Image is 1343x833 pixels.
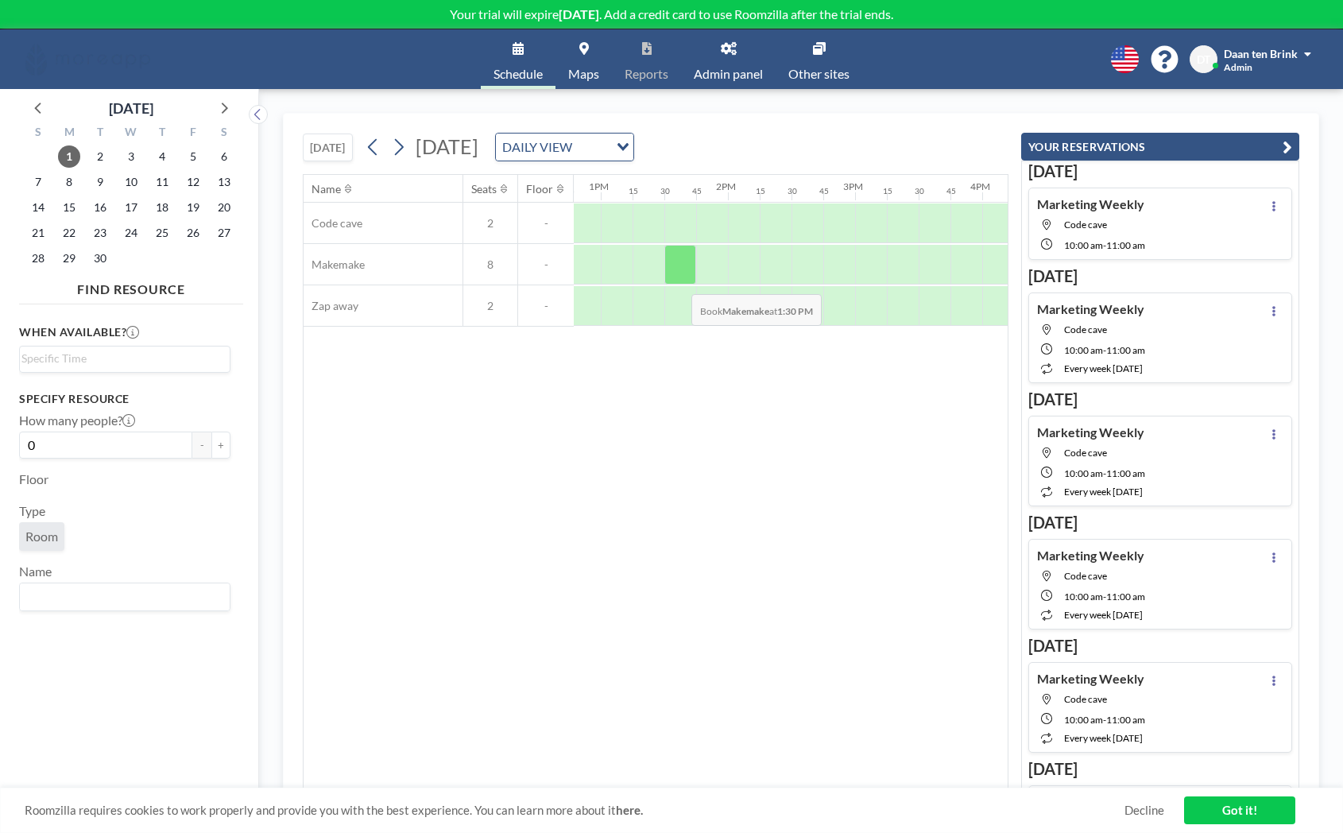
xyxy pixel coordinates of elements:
[612,29,681,89] a: Reports
[463,299,517,313] span: 2
[146,123,177,144] div: T
[1028,389,1292,409] h3: [DATE]
[518,299,574,313] span: -
[526,182,553,196] div: Floor
[25,44,150,76] img: organization-logo
[1103,714,1106,726] span: -
[58,171,80,193] span: Monday, September 8, 2025
[471,182,497,196] div: Seats
[691,294,822,326] span: Book at
[1064,609,1143,621] span: every week [DATE]
[1064,486,1143,498] span: every week [DATE]
[19,275,243,297] h4: FIND RESOURCE
[19,564,52,579] label: Name
[616,803,643,817] a: here.
[27,196,49,219] span: Sunday, September 14, 2025
[788,186,797,196] div: 30
[629,186,638,196] div: 15
[1064,447,1107,459] span: Code cave
[89,196,111,219] span: Tuesday, September 16, 2025
[518,258,574,272] span: -
[89,222,111,244] span: Tuesday, September 23, 2025
[499,137,575,157] span: DAILY VIEW
[1106,714,1145,726] span: 11:00 AM
[568,68,599,80] span: Maps
[788,68,850,80] span: Other sites
[756,186,765,196] div: 15
[1103,467,1106,479] span: -
[1064,570,1107,582] span: Code cave
[211,432,230,459] button: +
[1106,344,1145,356] span: 11:00 AM
[182,196,204,219] span: Friday, September 19, 2025
[208,123,239,144] div: S
[1106,239,1145,251] span: 11:00 AM
[481,29,555,89] a: Schedule
[213,145,235,168] span: Saturday, September 6, 2025
[915,186,924,196] div: 30
[182,222,204,244] span: Friday, September 26, 2025
[559,6,599,21] b: [DATE]
[151,171,173,193] span: Thursday, September 11, 2025
[304,258,365,272] span: Makemake
[89,145,111,168] span: Tuesday, September 2, 2025
[1106,591,1145,602] span: 11:00 AM
[1064,714,1103,726] span: 10:00 AM
[1124,803,1164,818] a: Decline
[1103,239,1106,251] span: -
[27,222,49,244] span: Sunday, September 21, 2025
[85,123,116,144] div: T
[58,196,80,219] span: Monday, September 15, 2025
[1037,301,1144,317] h4: Marketing Weekly
[109,97,153,119] div: [DATE]
[1028,161,1292,181] h3: [DATE]
[681,29,776,89] a: Admin panel
[20,583,230,610] div: Search for option
[58,222,80,244] span: Monday, September 22, 2025
[19,413,135,428] label: How many people?
[883,186,892,196] div: 15
[304,216,362,231] span: Code cave
[694,68,763,80] span: Admin panel
[1197,52,1210,67] span: DT
[19,503,45,519] label: Type
[1037,424,1144,440] h4: Marketing Weekly
[58,247,80,269] span: Monday, September 29, 2025
[1064,324,1107,335] span: Code cave
[1028,266,1292,286] h3: [DATE]
[213,222,235,244] span: Saturday, September 27, 2025
[1224,61,1252,73] span: Admin
[19,392,230,406] h3: Specify resource
[182,171,204,193] span: Friday, September 12, 2025
[1037,548,1144,564] h4: Marketing Weekly
[1064,732,1143,744] span: every week [DATE]
[1064,467,1103,479] span: 10:00 AM
[777,305,813,317] b: 1:30 PM
[58,145,80,168] span: Monday, September 1, 2025
[120,222,142,244] span: Wednesday, September 24, 2025
[493,68,543,80] span: Schedule
[416,134,478,158] span: [DATE]
[819,186,829,196] div: 45
[946,186,956,196] div: 45
[555,29,612,89] a: Maps
[21,350,221,367] input: Search for option
[692,186,702,196] div: 45
[660,186,670,196] div: 30
[463,258,517,272] span: 8
[1064,344,1103,356] span: 10:00 AM
[120,171,142,193] span: Wednesday, September 10, 2025
[970,180,990,192] div: 4PM
[1064,219,1107,231] span: Code cave
[213,196,235,219] span: Saturday, September 20, 2025
[213,171,235,193] span: Saturday, September 13, 2025
[20,347,230,370] div: Search for option
[151,222,173,244] span: Thursday, September 25, 2025
[303,134,353,161] button: [DATE]
[19,471,48,487] label: Floor
[776,29,862,89] a: Other sites
[1064,362,1143,374] span: every week [DATE]
[722,305,769,317] b: Makemake
[192,432,211,459] button: -
[21,587,221,607] input: Search for option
